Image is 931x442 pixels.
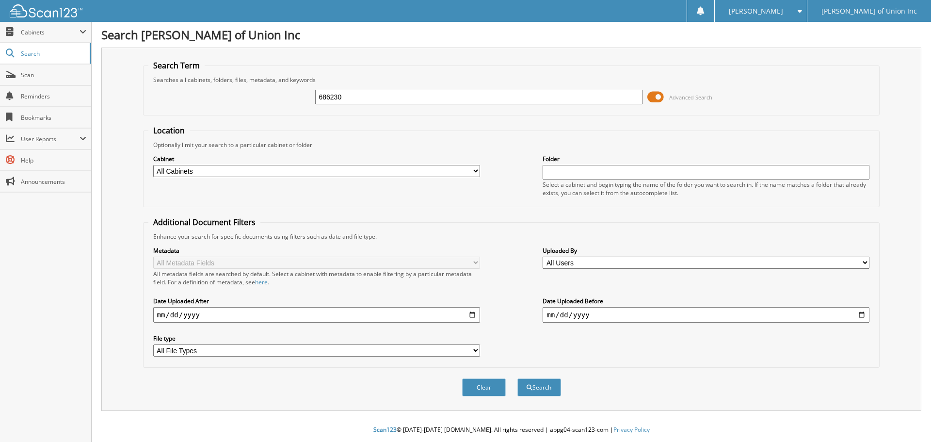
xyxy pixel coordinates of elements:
span: Bookmarks [21,114,86,122]
div: All metadata fields are searched by default. Select a cabinet with metadata to enable filtering b... [153,270,480,286]
span: [PERSON_NAME] of Union Inc [821,8,917,14]
a: here [255,278,268,286]
label: Metadata [153,246,480,255]
legend: Location [148,125,190,136]
label: Date Uploaded After [153,297,480,305]
span: Announcements [21,178,86,186]
label: Date Uploaded Before [543,297,869,305]
label: File type [153,334,480,343]
div: © [DATE]-[DATE] [DOMAIN_NAME]. All rights reserved | appg04-scan123-com | [92,418,931,442]
a: Privacy Policy [613,426,650,434]
input: start [153,307,480,323]
span: Search [21,49,85,58]
h1: Search [PERSON_NAME] of Union Inc [101,27,921,43]
span: Cabinets [21,28,80,36]
label: Uploaded By [543,246,869,255]
span: Scan123 [373,426,397,434]
div: Searches all cabinets, folders, files, metadata, and keywords [148,76,875,84]
span: Reminders [21,92,86,100]
span: Advanced Search [669,94,712,101]
input: end [543,307,869,323]
div: Enhance your search for specific documents using filters such as date and file type. [148,232,875,241]
label: Cabinet [153,155,480,163]
button: Clear [462,378,506,396]
span: Scan [21,71,86,79]
div: Optionally limit your search to a particular cabinet or folder [148,141,875,149]
span: User Reports [21,135,80,143]
button: Search [517,378,561,396]
span: Help [21,156,86,164]
label: Folder [543,155,869,163]
div: Select a cabinet and begin typing the name of the folder you want to search in. If the name match... [543,180,869,197]
legend: Additional Document Filters [148,217,260,228]
span: [PERSON_NAME] [729,8,783,14]
legend: Search Term [148,60,205,71]
img: scan123-logo-white.svg [10,4,82,17]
